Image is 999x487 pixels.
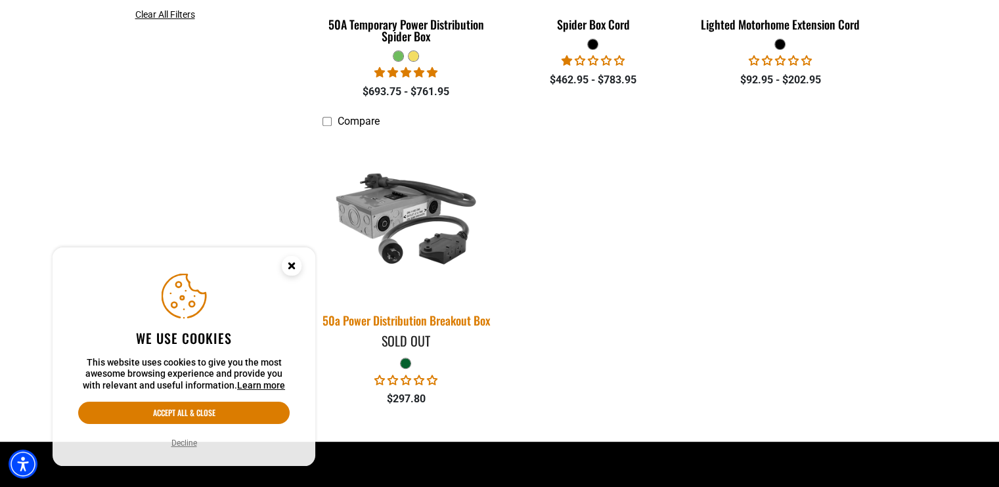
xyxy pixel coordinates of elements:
a: Clear All Filters [135,8,200,22]
div: Accessibility Menu [9,450,37,478]
div: $92.95 - $202.95 [696,72,864,88]
span: 1.00 stars [562,54,625,67]
div: Lighted Motorhome Extension Cord [696,18,864,30]
h2: We use cookies [78,329,290,347]
div: $297.80 [322,391,490,407]
span: Clear All Filters [135,9,195,20]
button: Close this option [268,247,315,288]
p: This website uses cookies to give you the most awesome browsing experience and provide you with r... [78,357,290,392]
div: Sold Out [322,334,490,347]
button: Accept all & close [78,402,290,424]
span: 5.00 stars [374,66,437,79]
span: 0.00 stars [749,54,812,67]
img: green [314,133,498,301]
div: Spider Box Cord [509,18,677,30]
button: Decline [167,436,201,450]
a: This website uses cookies to give you the most awesome browsing experience and provide you with r... [237,380,285,391]
aside: Cookie Consent [53,247,315,467]
div: 50a Power Distribution Breakout Box [322,314,490,326]
div: $693.75 - $761.95 [322,84,490,100]
div: $462.95 - $783.95 [509,72,677,88]
a: green 50a Power Distribution Breakout Box [322,135,490,334]
div: 50A Temporary Power Distribution Spider Box [322,18,490,42]
span: 0.00 stars [374,374,437,387]
span: Compare [338,115,380,127]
